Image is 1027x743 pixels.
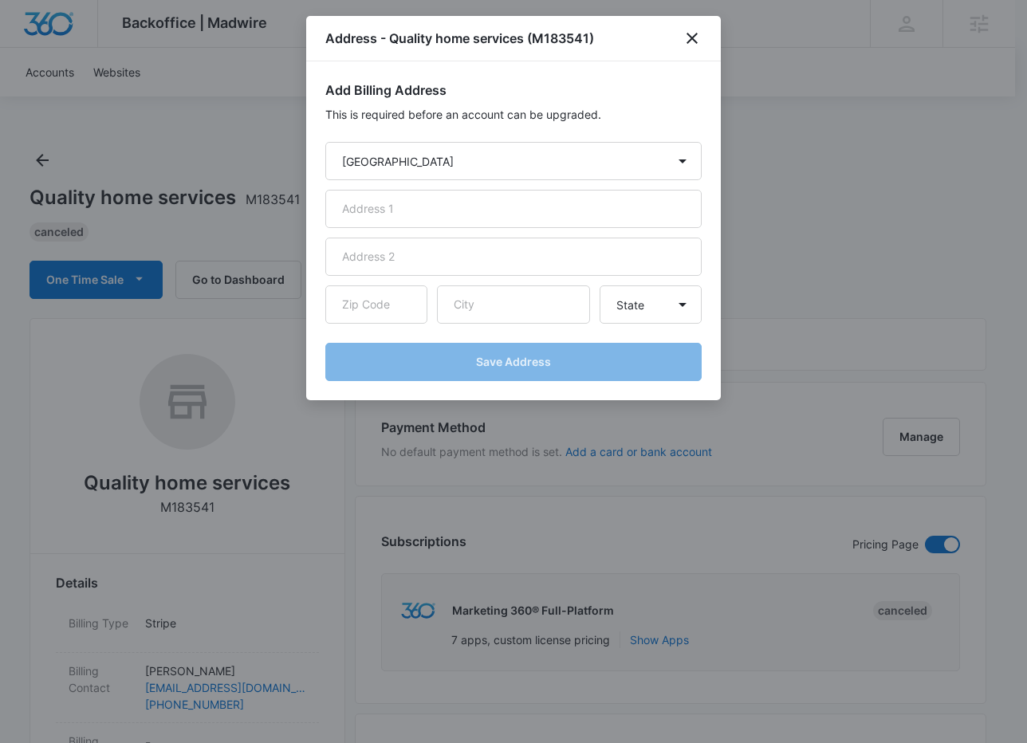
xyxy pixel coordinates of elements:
[437,285,590,324] input: City
[325,285,427,324] input: Zip Code
[325,29,594,48] h1: Address - Quality home services (M183541)
[325,106,702,123] p: This is required before an account can be upgraded.
[325,190,702,228] input: Address 1
[683,29,702,48] button: close
[325,238,702,276] input: Address 2
[325,81,702,100] h2: Add Billing Address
